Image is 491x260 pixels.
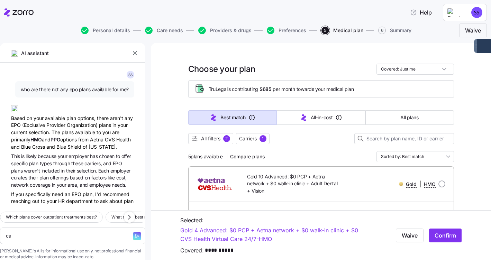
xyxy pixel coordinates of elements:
span: Which plans cover outpatient treatments best? [6,214,97,221]
span: Preferences [279,28,306,33]
span: Selected: [180,216,203,225]
button: 6Summary [378,27,411,34]
button: Carriers1 [236,133,270,144]
span: All plans [400,114,418,121]
button: Confirm [429,228,462,242]
button: Waive [459,24,487,37]
img: Employer logo [447,8,461,17]
a: Providers & drugs [197,27,252,34]
span: Waive [465,26,481,35]
img: 38076feb32477f5810353c5cd14fe8ea [471,7,482,18]
img: ai-icon.png [11,105,18,112]
span: schedule a consultation [61,205,117,211]
img: ai-icon.png [11,50,18,57]
span: This is likely because your employer has chosen to offer specific plan types through these carrie... [11,153,131,188]
span: PPO [51,137,60,142]
div: If you specifically need an EPO plan, I'd recommend reaching out to your HR department to ask abo... [11,191,134,233]
img: Aetna CVS Health [194,176,236,192]
button: Providers & drugs [198,27,252,34]
button: Preferences [267,27,306,34]
span: TruLegal is contributing per month towards your medical plan [209,86,354,93]
span: 6 [378,27,386,34]
span: Covered: [180,246,203,254]
span: Providers & drugs [210,28,252,33]
span: $685 [260,86,272,93]
a: Preferences [265,27,306,34]
span: who are there not any epo plans available for me? [21,86,129,93]
span: Gold 10 Advanced: $0 PCP + Aetna network + $0 walk-in clinic + Adult Dental + Vision [247,173,339,194]
span: All filters [201,135,220,142]
a: 5Medical plan [320,27,363,34]
span: HMO [30,137,42,142]
div: 2 [223,135,230,142]
span: Gold [406,181,417,188]
div: Based on your available plan options, there aren't any EPO (Exclusive Provider Organization) plan... [11,100,134,150]
h1: Choose your plan [188,64,255,74]
span: Carriers [239,135,257,142]
span: AI assistant [21,49,49,57]
a: Personal details [80,27,130,34]
span: Help [410,8,432,17]
span: S S [128,73,133,76]
span: Summary [390,28,411,33]
span: Care needs [157,28,183,33]
span: Compare plans [230,153,265,160]
button: Waive [396,228,424,242]
span: What does “best match” recommendation mean? [111,214,207,221]
button: What does “best match” recommendation mean? [106,212,213,223]
span: Confirm [435,231,456,239]
span: 5 plans available [188,153,223,160]
button: Personal details [81,27,130,34]
button: All filters2 [188,133,233,144]
span: Waive [402,231,418,239]
a: Gold 4 Advanced: $0 PCP + Aetna network + $0 walk-in clinic + $0 CVS Health Virtual Care 24/7-HMO [180,226,366,243]
span: HMO [424,181,436,188]
button: Help [404,6,437,19]
span: 5 [321,27,329,34]
div: 1 [260,135,266,142]
span: Medical plan [333,28,363,33]
button: Care needs [145,27,183,34]
span: Monthly Premium [195,209,240,217]
input: Order by dropdown [376,151,454,162]
span: Personal details [93,28,130,33]
span: All-in-cost [311,114,333,121]
a: Care needs [144,27,183,34]
span: Best match [220,114,245,121]
input: Search by plan name, ID or carrier [354,133,454,144]
div: | [399,180,436,188]
button: 5Medical plan [321,27,363,34]
button: Compare plans [227,151,268,162]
